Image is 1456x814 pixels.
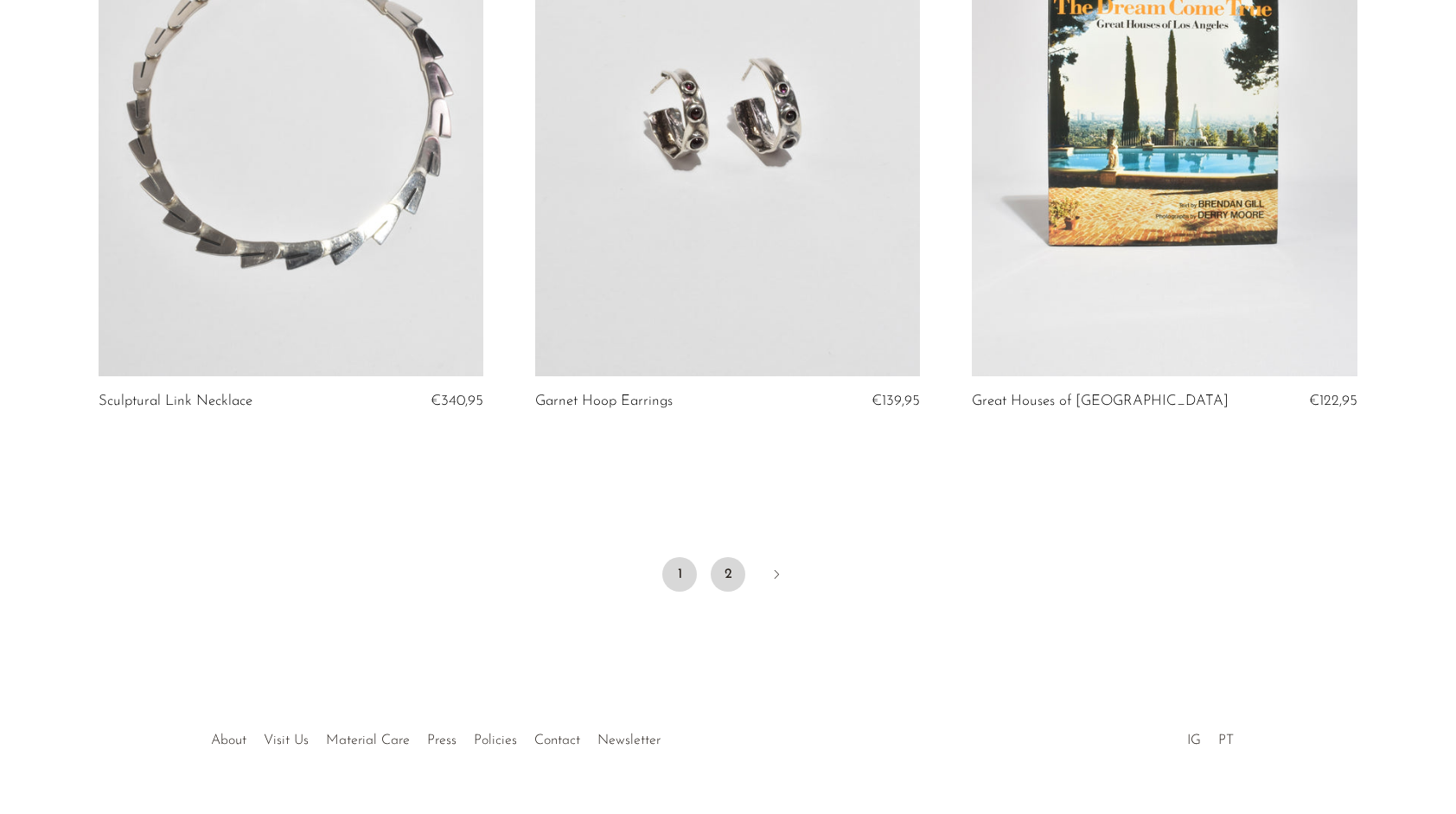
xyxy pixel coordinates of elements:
a: About [211,734,246,747]
a: 2 [711,557,745,592]
span: €340,95 [431,394,483,408]
a: Great Houses of [GEOGRAPHIC_DATA] [972,394,1229,409]
a: Sculptural Link Necklace [99,394,252,409]
a: Visit Us [264,734,309,747]
a: IG [1187,734,1201,747]
a: Garnet Hoop Earrings [535,394,673,409]
span: 1 [662,557,697,592]
span: €139,95 [872,394,920,408]
a: Next [759,557,794,595]
a: Policies [474,734,517,747]
ul: Social Medias [1178,720,1242,753]
a: Press [427,734,457,747]
ul: Quick links [202,720,669,753]
a: Contact [534,734,580,747]
span: €122,95 [1309,394,1357,408]
a: PT [1218,734,1234,747]
a: Material Care [326,734,410,747]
